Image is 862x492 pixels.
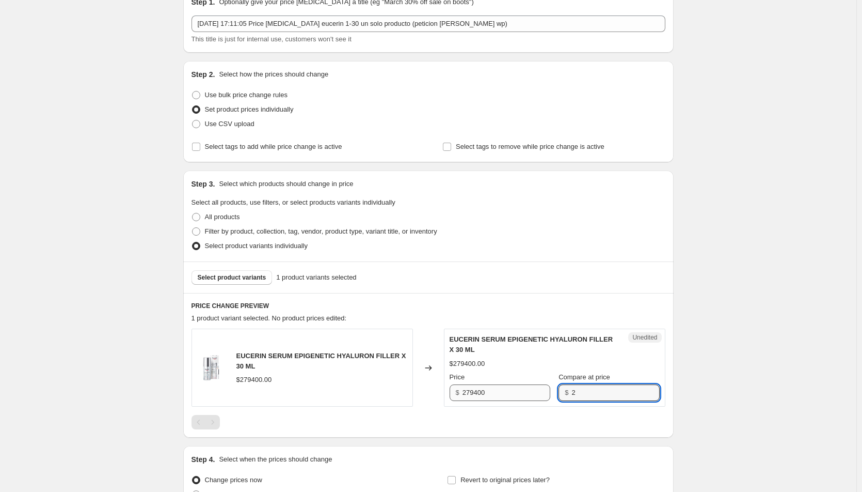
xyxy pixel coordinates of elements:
[460,476,550,484] span: Revert to original prices later?
[205,143,342,150] span: Select tags to add while price change is active
[456,143,604,150] span: Select tags to remove while price change is active
[205,242,308,250] span: Select product variants individually
[205,105,294,113] span: Set product prices individually
[558,373,610,381] span: Compare at price
[191,35,352,43] span: This title is just for internal use, customers won't see it
[197,352,228,383] img: Disenosintitulo_4_80x.png
[191,69,215,80] h2: Step 2.
[450,373,465,381] span: Price
[565,389,568,396] span: $
[219,179,353,189] p: Select which products should change in price
[205,227,437,235] span: Filter by product, collection, tag, vendor, product type, variant title, or inventory
[191,454,215,465] h2: Step 4.
[219,454,332,465] p: Select when the prices should change
[205,476,262,484] span: Change prices now
[205,91,288,99] span: Use bulk price change rules
[191,198,395,206] span: Select all products, use filters, or select products variants individually
[198,273,266,282] span: Select product variants
[450,335,613,353] span: EUCERIN SERUM EPIGENETIC HYALURON FILLER X 30 ML
[191,314,347,322] span: 1 product variant selected. No product prices edited:
[236,375,272,385] div: $279400.00
[632,333,657,342] span: Unedited
[191,302,665,310] h6: PRICE CHANGE PREVIEW
[205,120,254,128] span: Use CSV upload
[236,352,406,370] span: EUCERIN SERUM EPIGENETIC HYALURON FILLER X 30 ML
[191,179,215,189] h2: Step 3.
[276,272,356,283] span: 1 product variants selected
[450,359,485,369] div: $279400.00
[191,270,273,285] button: Select product variants
[219,69,328,80] p: Select how the prices should change
[191,16,665,32] input: 30% off holiday sale
[191,415,220,429] nav: Pagination
[205,213,240,221] span: All products
[456,389,459,396] span: $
